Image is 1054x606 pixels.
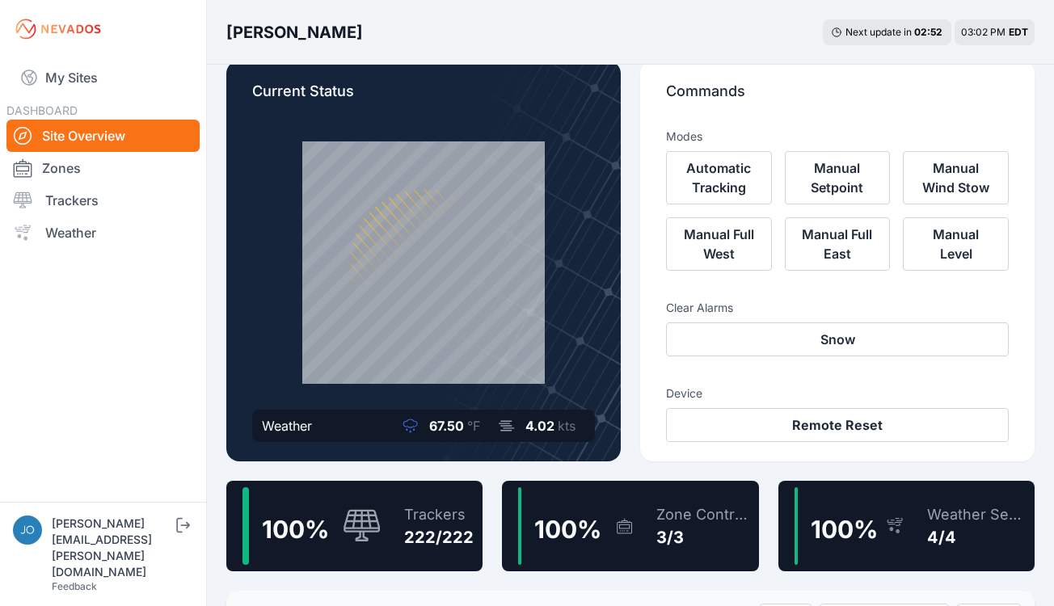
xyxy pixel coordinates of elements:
p: Current Status [252,80,595,116]
span: 100 % [262,515,329,544]
div: Weather [262,416,312,436]
span: 4.02 [525,418,554,434]
button: Manual Level [903,217,1009,271]
h3: Device [666,385,1009,402]
div: 222/222 [404,526,474,549]
a: Trackers [6,184,200,217]
div: 4/4 [927,526,1028,549]
h3: [PERSON_NAME] [226,21,363,44]
a: Weather [6,217,200,249]
div: Weather Sensors [927,503,1028,526]
a: Feedback [52,580,97,592]
img: Nevados [13,16,103,42]
a: Zones [6,152,200,184]
button: Manual Wind Stow [903,151,1009,204]
h3: Modes [666,128,702,145]
div: 02 : 52 [914,26,943,39]
button: Remote Reset [666,408,1009,442]
span: 100 % [811,515,878,544]
button: Manual Setpoint [785,151,891,204]
button: Automatic Tracking [666,151,772,204]
div: Zone Controllers [656,503,753,526]
a: 100%Weather Sensors4/4 [778,481,1035,571]
span: DASHBOARD [6,103,78,117]
span: 67.50 [429,418,464,434]
img: joe.mikula@nevados.solar [13,516,42,545]
span: 100 % [534,515,601,544]
span: °F [467,418,480,434]
nav: Breadcrumb [226,11,363,53]
a: My Sites [6,58,200,97]
span: Next update in [845,26,912,38]
a: Site Overview [6,120,200,152]
span: 03:02 PM [961,26,1006,38]
span: kts [558,418,575,434]
p: Commands [666,80,1009,116]
div: 3/3 [656,526,753,549]
button: Manual Full West [666,217,772,271]
button: Manual Full East [785,217,891,271]
h3: Clear Alarms [666,300,1009,316]
button: Snow [666,322,1009,356]
div: [PERSON_NAME][EMAIL_ADDRESS][PERSON_NAME][DOMAIN_NAME] [52,516,173,580]
div: Trackers [404,503,474,526]
span: EDT [1009,26,1028,38]
a: 100%Zone Controllers3/3 [502,481,758,571]
a: 100%Trackers222/222 [226,481,483,571]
